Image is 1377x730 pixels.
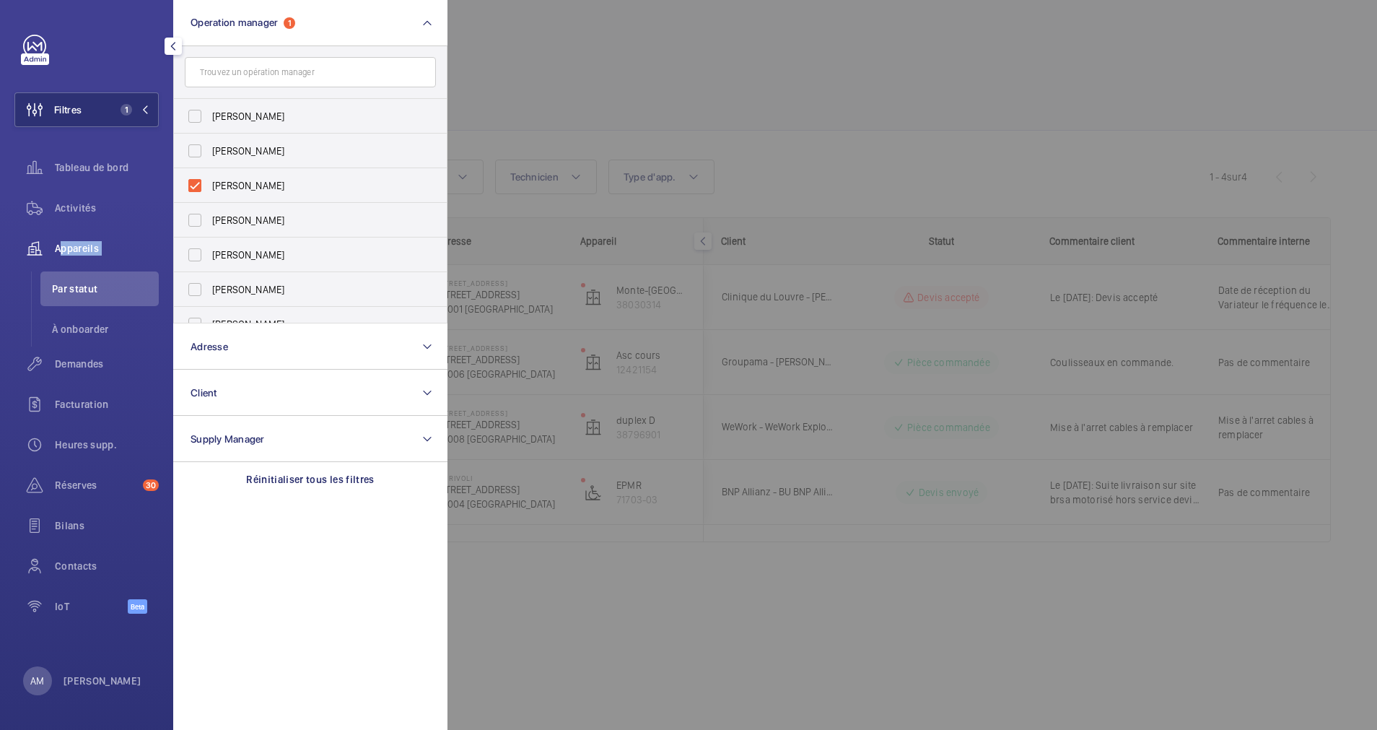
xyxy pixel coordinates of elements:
span: Contacts [55,559,159,573]
span: Réserves [55,478,137,492]
span: IoT [55,599,128,614]
span: 1 [121,104,132,116]
button: Filtres1 [14,92,159,127]
span: 30 [143,479,159,491]
span: Beta [128,599,147,614]
span: Bilans [55,518,159,533]
p: [PERSON_NAME] [64,674,141,688]
span: Heures supp. [55,438,159,452]
span: Filtres [54,103,82,117]
p: AM [30,674,44,688]
span: Tableau de bord [55,160,159,175]
span: Facturation [55,397,159,412]
span: Appareils [55,241,159,256]
span: Activités [55,201,159,215]
span: Demandes [55,357,159,371]
span: Par statut [52,282,159,296]
span: À onboarder [52,322,159,336]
